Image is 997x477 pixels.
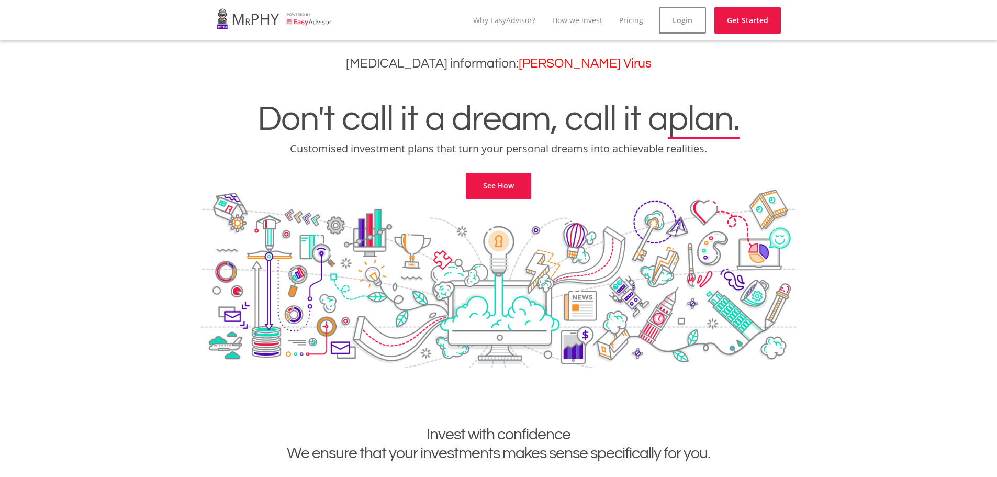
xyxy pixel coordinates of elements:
[466,173,531,199] a: See How
[668,102,740,137] span: plan.
[619,15,643,25] a: Pricing
[473,15,535,25] a: Why EasyAdvisor?
[519,57,652,70] a: [PERSON_NAME] Virus
[714,7,781,34] a: Get Started
[208,425,789,463] h2: Invest with confidence We ensure that your investments makes sense specifically for you.
[8,56,989,71] h3: [MEDICAL_DATA] information:
[552,15,602,25] a: How we invest
[8,102,989,137] h1: Don't call it a dream, call it a
[659,7,706,34] a: Login
[8,141,989,156] p: Customised investment plans that turn your personal dreams into achievable realities.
